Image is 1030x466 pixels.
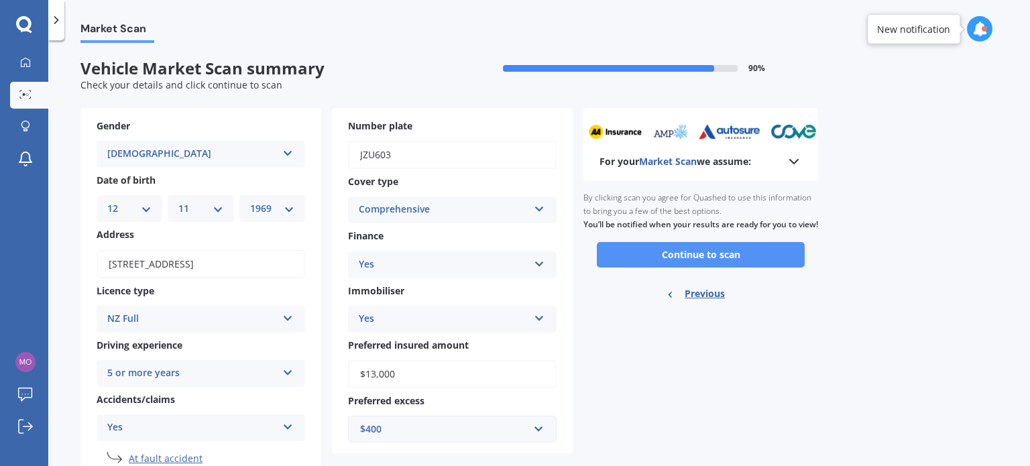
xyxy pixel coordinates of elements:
[583,219,818,230] b: You’ll be notified when your results are ready for you to view!
[348,339,469,351] span: Preferred insured amount
[359,311,528,327] div: Yes
[80,22,154,40] span: Market Scan
[697,124,759,139] img: autosure_sm.webp
[359,257,528,273] div: Yes
[348,284,404,297] span: Immobiliser
[587,124,640,139] img: aa_sm.webp
[348,394,424,407] span: Preferred excess
[107,146,277,162] div: [DEMOGRAPHIC_DATA]
[97,284,154,297] span: Licence type
[107,311,277,327] div: NZ Full
[650,124,687,139] img: amp_sm.png
[107,420,277,436] div: Yes
[80,78,282,91] span: Check your details and click continue to scan
[97,339,182,351] span: Driving experience
[97,119,130,132] span: Gender
[599,155,751,168] b: For your we assume:
[359,202,528,218] div: Comprehensive
[97,393,175,406] span: Accidents/claims
[597,242,805,268] button: Continue to scan
[97,229,134,241] span: Address
[107,365,277,382] div: 5 or more years
[769,124,815,139] img: cove_sm.webp
[583,180,818,242] div: By clicking scan you agree for Quashed to use this information to bring you a few of the best opt...
[348,230,384,243] span: Finance
[348,175,398,188] span: Cover type
[360,422,528,436] div: $400
[97,174,156,186] span: Date of birth
[877,22,950,36] div: New notification
[348,119,412,132] span: Number plate
[748,64,765,73] span: 90 %
[685,284,725,304] span: Previous
[15,352,36,372] img: 172b636a1adcfc0dffc9bcc85b0c3d4f
[129,452,305,465] li: At fault accident
[639,155,697,168] span: Market Scan
[80,59,449,78] span: Vehicle Market Scan summary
